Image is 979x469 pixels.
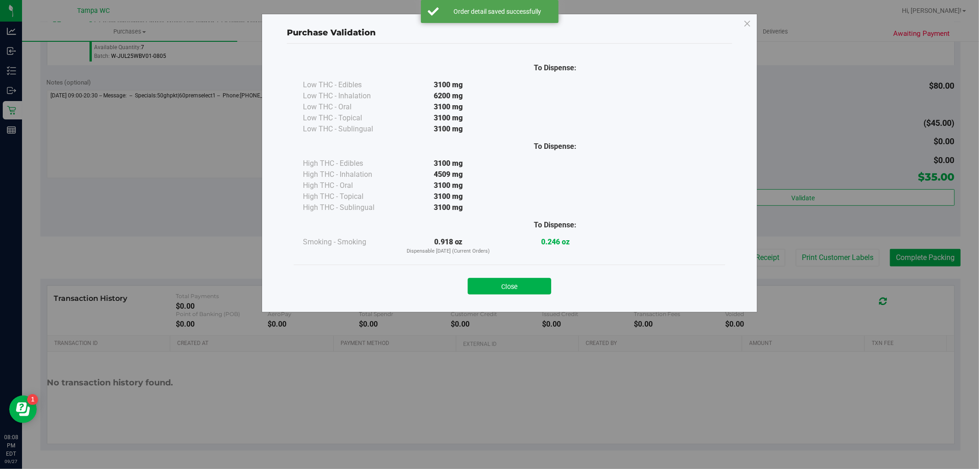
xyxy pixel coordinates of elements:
button: Close [468,278,551,294]
iframe: Resource center unread badge [27,394,38,405]
div: 3100 mg [395,202,502,213]
div: High THC - Edibles [303,158,395,169]
span: Purchase Validation [287,28,376,38]
div: 3100 mg [395,102,502,113]
div: High THC - Inhalation [303,169,395,180]
div: 3100 mg [395,124,502,135]
div: 3100 mg [395,191,502,202]
div: 6200 mg [395,90,502,102]
iframe: Resource center [9,396,37,423]
div: Low THC - Topical [303,113,395,124]
strong: 0.246 oz [541,237,570,246]
div: Low THC - Sublingual [303,124,395,135]
div: To Dispense: [502,62,609,73]
div: Low THC - Edibles [303,79,395,90]
div: High THC - Sublingual [303,202,395,213]
p: Dispensable [DATE] (Current Orders) [395,248,502,255]
div: To Dispense: [502,141,609,152]
div: To Dispense: [502,220,609,231]
div: Smoking - Smoking [303,237,395,248]
div: High THC - Oral [303,180,395,191]
div: 4509 mg [395,169,502,180]
div: Low THC - Oral [303,102,395,113]
div: 3100 mg [395,158,502,169]
div: Low THC - Inhalation [303,90,395,102]
div: 3100 mg [395,113,502,124]
div: High THC - Topical [303,191,395,202]
div: 0.918 oz [395,237,502,255]
div: 3100 mg [395,79,502,90]
div: Order detail saved successfully [444,7,552,16]
div: 3100 mg [395,180,502,191]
